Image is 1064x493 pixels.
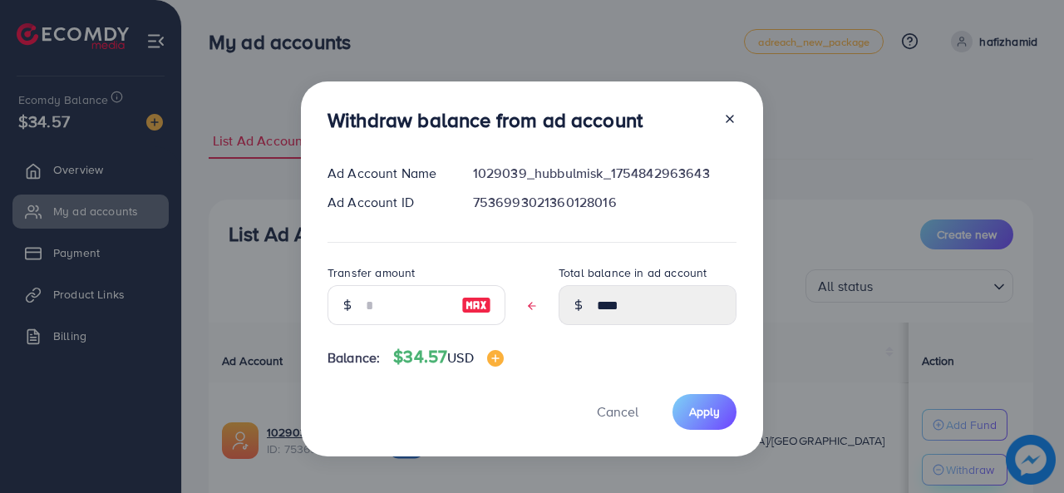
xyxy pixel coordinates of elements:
[597,402,638,421] span: Cancel
[487,350,504,367] img: image
[559,264,707,281] label: Total balance in ad account
[328,348,380,367] span: Balance:
[328,108,643,132] h3: Withdraw balance from ad account
[393,347,503,367] h4: $34.57
[314,164,460,183] div: Ad Account Name
[689,403,720,420] span: Apply
[576,394,659,430] button: Cancel
[460,193,750,212] div: 7536993021360128016
[328,264,415,281] label: Transfer amount
[672,394,736,430] button: Apply
[460,164,750,183] div: 1029039_hubbulmisk_1754842963643
[314,193,460,212] div: Ad Account ID
[461,295,491,315] img: image
[447,348,473,367] span: USD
